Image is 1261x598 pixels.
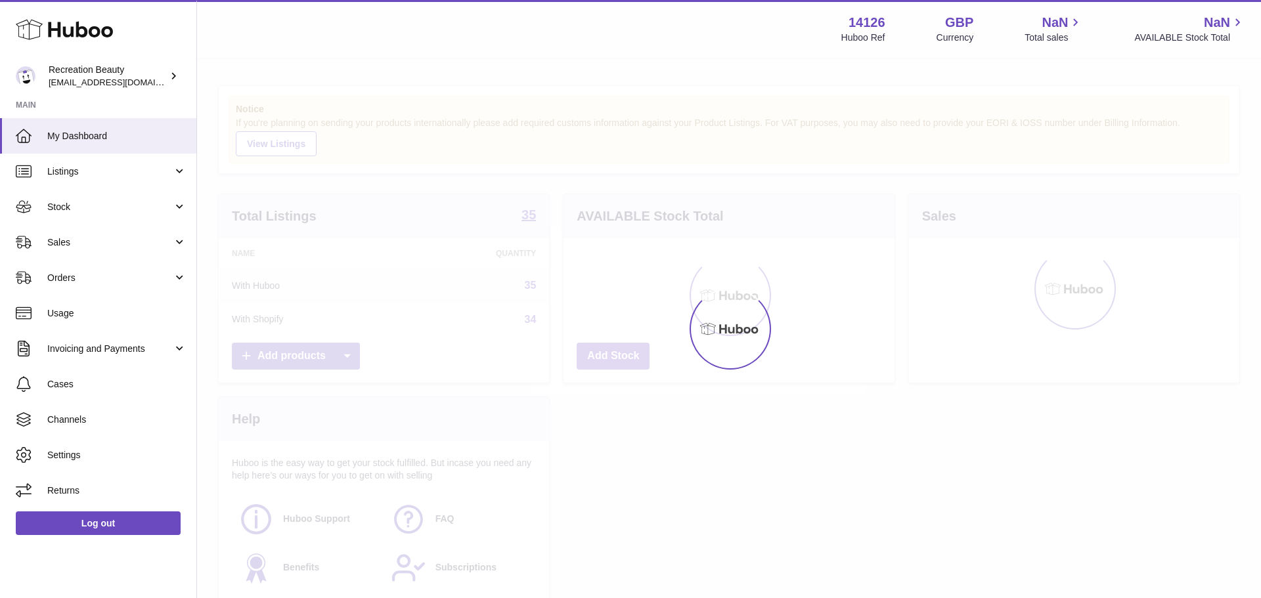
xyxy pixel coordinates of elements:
[849,14,885,32] strong: 14126
[1134,14,1245,44] a: NaN AVAILABLE Stock Total
[1025,32,1083,44] span: Total sales
[47,272,173,284] span: Orders
[937,32,974,44] div: Currency
[47,236,173,249] span: Sales
[1204,14,1230,32] span: NaN
[47,449,187,461] span: Settings
[49,64,167,89] div: Recreation Beauty
[47,165,173,178] span: Listings
[16,66,35,86] img: internalAdmin-14126@internal.huboo.com
[1025,14,1083,44] a: NaN Total sales
[1042,14,1068,32] span: NaN
[47,378,187,391] span: Cases
[47,484,187,497] span: Returns
[1134,32,1245,44] span: AVAILABLE Stock Total
[47,343,173,355] span: Invoicing and Payments
[16,511,181,535] a: Log out
[945,14,973,32] strong: GBP
[47,130,187,142] span: My Dashboard
[47,201,173,213] span: Stock
[841,32,885,44] div: Huboo Ref
[47,307,187,320] span: Usage
[49,77,193,87] span: [EMAIL_ADDRESS][DOMAIN_NAME]
[47,414,187,426] span: Channels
